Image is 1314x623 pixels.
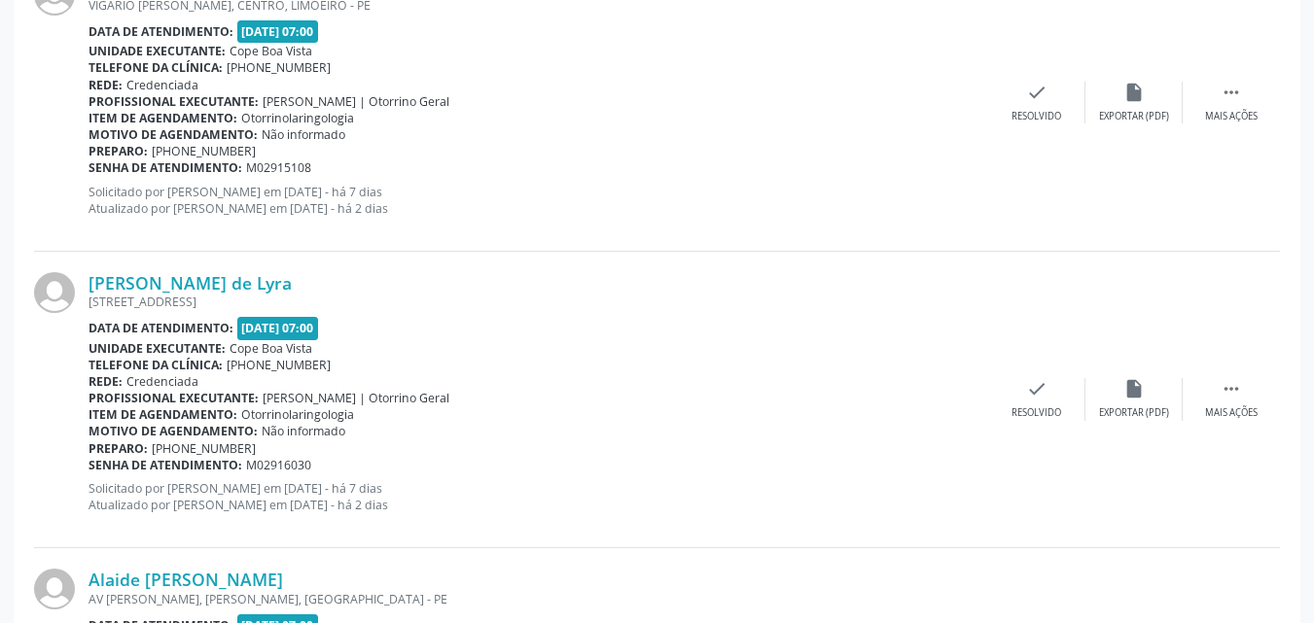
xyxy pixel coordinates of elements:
[89,480,988,513] p: Solicitado por [PERSON_NAME] em [DATE] - há 7 dias Atualizado por [PERSON_NAME] em [DATE] - há 2 ...
[89,340,226,357] b: Unidade executante:
[34,272,75,313] img: img
[263,93,449,110] span: [PERSON_NAME] | Otorrino Geral
[230,340,312,357] span: Cope Boa Vista
[89,126,258,143] b: Motivo de agendamento:
[152,440,256,457] span: [PHONE_NUMBER]
[126,77,198,93] span: Credenciada
[246,457,311,473] span: M02916030
[89,43,226,59] b: Unidade executante:
[89,357,223,373] b: Telefone da clínica:
[1099,406,1169,420] div: Exportar (PDF)
[1205,406,1258,420] div: Mais ações
[89,184,988,217] p: Solicitado por [PERSON_NAME] em [DATE] - há 7 dias Atualizado por [PERSON_NAME] em [DATE] - há 2 ...
[237,317,319,339] span: [DATE] 07:00
[1012,110,1061,123] div: Resolvido
[89,23,233,40] b: Data de atendimento:
[89,93,259,110] b: Profissional executante:
[230,43,312,59] span: Cope Boa Vista
[1221,82,1242,103] i: 
[1099,110,1169,123] div: Exportar (PDF)
[227,357,331,373] span: [PHONE_NUMBER]
[89,143,148,159] b: Preparo:
[89,373,123,390] b: Rede:
[89,457,242,473] b: Senha de atendimento:
[89,77,123,93] b: Rede:
[262,126,345,143] span: Não informado
[126,373,198,390] span: Credenciada
[1026,378,1048,399] i: check
[1221,378,1242,399] i: 
[89,110,237,126] b: Item de agendamento:
[152,143,256,159] span: [PHONE_NUMBER]
[89,294,988,310] div: [STREET_ADDRESS]
[1123,82,1145,103] i: insert_drive_file
[237,20,319,43] span: [DATE] 07:00
[89,59,223,76] b: Telefone da clínica:
[241,406,354,423] span: Otorrinolaringologia
[241,110,354,126] span: Otorrinolaringologia
[89,320,233,336] b: Data de atendimento:
[1026,82,1048,103] i: check
[1205,110,1258,123] div: Mais ações
[262,423,345,439] span: Não informado
[34,569,75,609] img: img
[89,406,237,423] b: Item de agendamento:
[89,272,292,294] a: [PERSON_NAME] de Lyra
[89,423,258,439] b: Motivo de agendamento:
[89,569,283,590] a: Alaide [PERSON_NAME]
[89,390,259,406] b: Profissional executante:
[89,159,242,176] b: Senha de atendimento:
[246,159,311,176] span: M02915108
[89,591,988,607] div: AV [PERSON_NAME], [PERSON_NAME], [GEOGRAPHIC_DATA] - PE
[263,390,449,406] span: [PERSON_NAME] | Otorrino Geral
[89,440,148,457] b: Preparo:
[1012,406,1061,420] div: Resolvido
[227,59,331,76] span: [PHONE_NUMBER]
[1123,378,1145,399] i: insert_drive_file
